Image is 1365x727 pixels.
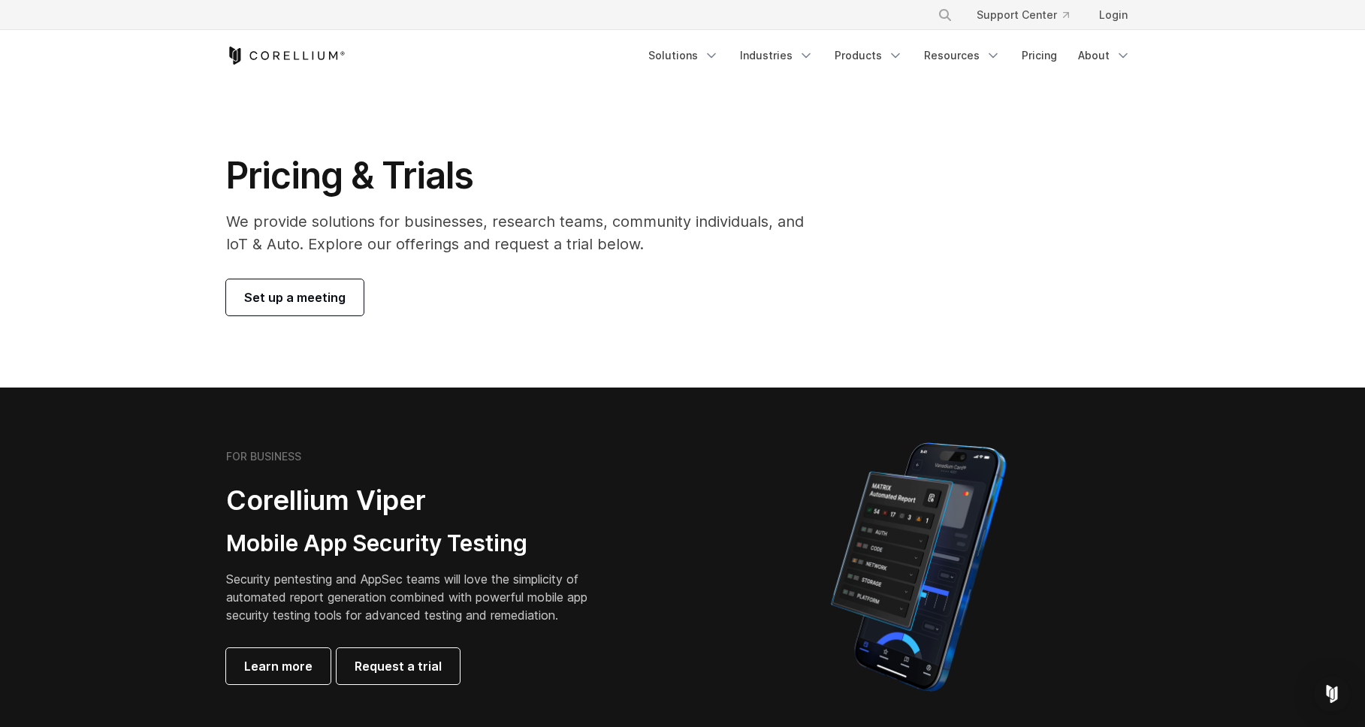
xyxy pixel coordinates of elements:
a: Login [1087,2,1140,29]
h2: Corellium Viper [226,484,611,517]
a: Set up a meeting [226,279,364,315]
img: Corellium MATRIX automated report on iPhone showing app vulnerability test results across securit... [805,436,1031,698]
a: About [1069,42,1140,69]
h3: Mobile App Security Testing [226,529,611,558]
div: Open Intercom Messenger [1314,676,1350,712]
span: Learn more [244,657,313,675]
p: We provide solutions for businesses, research teams, community individuals, and IoT & Auto. Explo... [226,210,825,255]
p: Security pentesting and AppSec teams will love the simplicity of automated report generation comb... [226,570,611,624]
a: Pricing [1013,42,1066,69]
a: Support Center [965,2,1081,29]
a: Solutions [639,42,728,69]
a: Industries [731,42,823,69]
button: Search [932,2,959,29]
span: Set up a meeting [244,288,346,306]
h6: FOR BUSINESS [226,450,301,463]
span: Request a trial [355,657,442,675]
a: Request a trial [337,648,460,684]
a: Corellium Home [226,47,346,65]
div: Navigation Menu [639,42,1140,69]
a: Resources [915,42,1010,69]
h1: Pricing & Trials [226,153,825,198]
a: Products [826,42,912,69]
div: Navigation Menu [920,2,1140,29]
a: Learn more [226,648,331,684]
